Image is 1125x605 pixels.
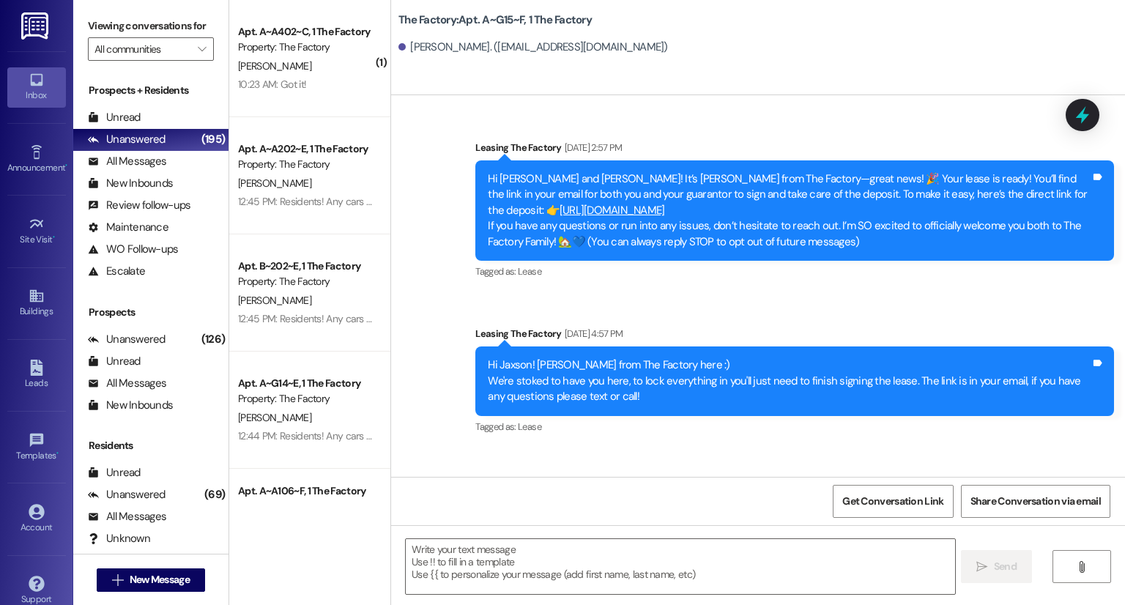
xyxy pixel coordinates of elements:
span: New Message [130,572,190,587]
div: Leasing The Factory [475,140,1114,160]
div: Unanswered [88,487,166,502]
div: Apt. A~A202~E, 1 The Factory [238,141,374,157]
a: Leads [7,355,66,395]
button: Get Conversation Link [833,485,953,518]
div: (126) [198,328,229,351]
div: All Messages [88,376,166,391]
i:  [976,561,987,573]
div: Unread [88,354,141,369]
div: Unanswered [88,132,166,147]
input: All communities [94,37,190,61]
div: [PERSON_NAME]. ([EMAIL_ADDRESS][DOMAIN_NAME]) [398,40,668,55]
span: [PERSON_NAME] [238,59,311,73]
div: Tagged as: [475,261,1114,282]
span: [PERSON_NAME] [238,294,311,307]
div: All Messages [88,154,166,169]
div: Apt. A~A402~C, 1 The Factory [238,24,374,40]
div: Hi [PERSON_NAME] and [PERSON_NAME]! It’s [PERSON_NAME] from The Factory—great news! 🎉 Your lease ... [488,171,1091,250]
button: Share Conversation via email [961,485,1110,518]
div: Property: The Factory [238,157,374,172]
div: New Inbounds [88,176,173,191]
div: 10:23 AM: Got it! [238,78,306,91]
div: Apt. A~G14~E, 1 The Factory [238,376,374,391]
span: • [65,160,67,171]
a: [URL][DOMAIN_NAME] [560,203,665,218]
div: Property: The Factory [238,274,374,289]
span: Send [994,559,1017,574]
i:  [112,574,123,586]
div: Unread [88,465,141,480]
span: Share Conversation via email [970,494,1101,509]
div: Property: The Factory [238,499,374,514]
div: New Inbounds [88,398,173,413]
div: Unknown [88,531,150,546]
div: Property: The Factory [238,391,374,407]
div: Apt. A~A106~F, 1 The Factory [238,483,374,499]
div: Leasing The Factory [475,326,1114,346]
div: WO Follow-ups [88,242,178,257]
div: [DATE] 4:57 PM [561,326,623,341]
div: [DATE] 2:57 PM [561,140,623,155]
i:  [198,43,206,55]
i:  [1076,561,1087,573]
div: Prospects + Residents [73,83,229,98]
div: Unanswered [88,332,166,347]
span: • [53,232,55,242]
img: ResiDesk Logo [21,12,51,40]
a: Site Visit • [7,212,66,251]
div: Residents [73,438,229,453]
a: Buildings [7,283,66,323]
span: Lease [518,420,541,433]
div: Maintenance [88,220,168,235]
div: Apt. B~202~E, 1 The Factory [238,259,374,274]
div: Review follow-ups [88,198,190,213]
a: Inbox [7,67,66,107]
div: (69) [201,483,229,506]
div: Escalate [88,264,145,279]
a: Account [7,500,66,539]
div: Hi Jaxson! [PERSON_NAME] from The Factory here :) We're stoked to have you here, to lock everythi... [488,357,1091,404]
label: Viewing conversations for [88,15,214,37]
div: (195) [198,128,229,151]
button: New Message [97,568,205,592]
span: [PERSON_NAME] [238,411,311,424]
span: • [56,448,59,459]
div: Property: The Factory [238,40,374,55]
div: Prospects [73,305,229,320]
div: Tagged as: [475,416,1114,437]
span: Lease [518,265,541,278]
b: The Factory: Apt. A~G15~F, 1 The Factory [398,12,592,28]
button: Send [961,550,1032,583]
div: All Messages [88,509,166,524]
div: Unread [88,110,141,125]
a: Templates • [7,428,66,467]
span: [PERSON_NAME] [238,177,311,190]
span: Get Conversation Link [842,494,943,509]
